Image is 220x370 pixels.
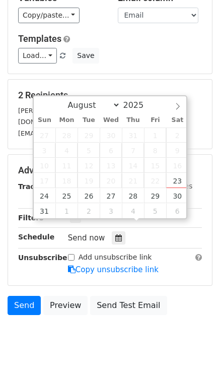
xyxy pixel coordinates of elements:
[34,203,56,218] span: August 31, 2025
[55,143,78,158] span: August 4, 2025
[166,203,188,218] span: September 6, 2025
[144,158,166,173] span: August 15, 2025
[18,182,52,191] strong: Tracking
[55,203,78,218] span: September 1, 2025
[18,254,67,262] strong: Unsubscribe
[120,100,157,110] input: Year
[144,128,166,143] span: August 1, 2025
[34,188,56,203] span: August 24, 2025
[144,203,166,218] span: September 5, 2025
[55,158,78,173] span: August 11, 2025
[78,173,100,188] span: August 19, 2025
[122,203,144,218] span: September 4, 2025
[100,128,122,143] span: July 30, 2025
[100,117,122,124] span: Wed
[18,130,184,137] small: [EMAIL_ADDRESS][PERSON_NAME][DOMAIN_NAME]
[100,143,122,158] span: August 6, 2025
[18,33,61,44] a: Templates
[122,143,144,158] span: August 7, 2025
[18,214,44,222] strong: Filters
[144,173,166,188] span: August 22, 2025
[100,158,122,173] span: August 13, 2025
[78,128,100,143] span: July 29, 2025
[55,117,78,124] span: Mon
[166,143,188,158] span: August 9, 2025
[122,173,144,188] span: August 21, 2025
[34,173,56,188] span: August 17, 2025
[34,117,56,124] span: Sun
[100,203,122,218] span: September 3, 2025
[144,117,166,124] span: Fri
[122,158,144,173] span: August 14, 2025
[68,233,105,242] span: Send now
[43,296,88,315] a: Preview
[34,158,56,173] span: August 10, 2025
[78,203,100,218] span: September 2, 2025
[78,143,100,158] span: August 5, 2025
[55,128,78,143] span: July 28, 2025
[34,128,56,143] span: July 27, 2025
[122,188,144,203] span: August 28, 2025
[18,165,202,176] h5: Advanced
[166,173,188,188] span: August 23, 2025
[18,90,202,101] h5: 2 Recipients
[78,188,100,203] span: August 26, 2025
[166,188,188,203] span: August 30, 2025
[78,158,100,173] span: August 12, 2025
[18,107,183,126] small: [PERSON_NAME][EMAIL_ADDRESS][PERSON_NAME][DOMAIN_NAME]
[100,173,122,188] span: August 20, 2025
[18,233,54,241] strong: Schedule
[90,296,167,315] a: Send Test Email
[166,128,188,143] span: August 2, 2025
[55,173,78,188] span: August 18, 2025
[122,128,144,143] span: July 31, 2025
[144,143,166,158] span: August 8, 2025
[34,143,56,158] span: August 3, 2025
[72,48,99,64] button: Save
[78,117,100,124] span: Tue
[18,8,80,23] a: Copy/paste...
[166,158,188,173] span: August 16, 2025
[122,117,144,124] span: Thu
[8,296,41,315] a: Send
[100,188,122,203] span: August 27, 2025
[144,188,166,203] span: August 29, 2025
[68,265,159,274] a: Copy unsubscribe link
[170,322,220,370] iframe: Chat Widget
[18,48,57,64] a: Load...
[55,188,78,203] span: August 25, 2025
[79,252,152,263] label: Add unsubscribe link
[166,117,188,124] span: Sat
